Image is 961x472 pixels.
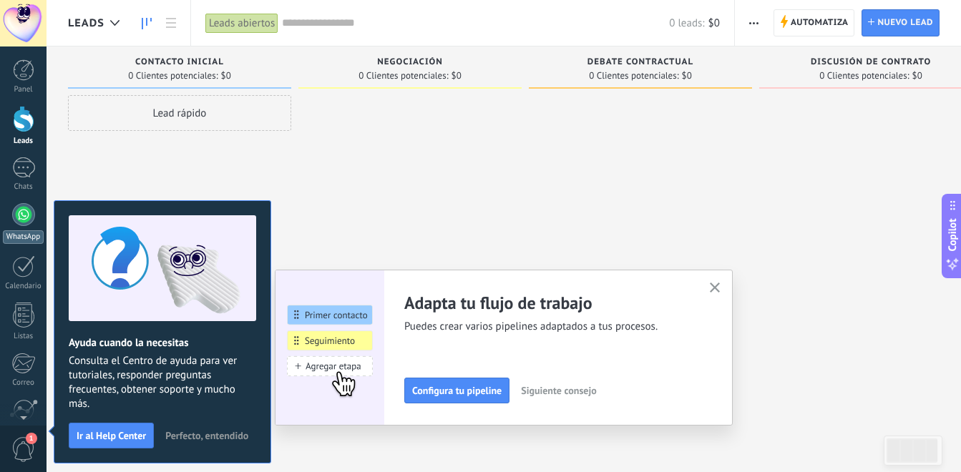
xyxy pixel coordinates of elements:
a: Automatiza [774,9,855,36]
span: $0 [452,72,462,80]
span: 0 Clientes potenciales: [358,72,448,80]
span: Automatiza [791,10,849,36]
button: Configura tu pipeline [404,378,509,403]
h2: Ayuda cuando la necesitas [69,336,256,350]
span: 0 Clientes potenciales: [128,72,218,80]
a: Nuevo lead [862,9,940,36]
h2: Adapta tu flujo de trabajo [404,292,692,314]
a: Leads [135,9,159,37]
span: Configura tu pipeline [412,385,502,395]
span: $0 [912,72,922,80]
span: $0 [708,16,720,30]
button: Siguiente consejo [514,380,603,401]
button: Más [743,9,764,36]
span: Leads [68,16,104,30]
span: Contacto inicial [135,57,224,67]
div: Leads [3,137,44,146]
span: 1 [26,433,37,444]
span: Ir al Help Center [77,431,146,441]
span: $0 [221,72,231,80]
span: Copilot [945,219,960,252]
a: Lista [159,9,183,37]
span: Puedes crear varios pipelines adaptados a tus procesos. [404,320,692,334]
div: Lead rápido [68,95,291,131]
div: WhatsApp [3,230,44,244]
span: Consulta el Centro de ayuda para ver tutoriales, responder preguntas frecuentes, obtener soporte ... [69,354,256,411]
span: Negociación [377,57,443,67]
div: Correo [3,378,44,388]
div: Panel [3,85,44,94]
button: Ir al Help Center [69,423,154,448]
span: 0 Clientes potenciales: [819,72,909,80]
span: 0 Clientes potenciales: [589,72,678,80]
div: Debate contractual [536,57,745,69]
div: Listas [3,332,44,341]
button: Perfecto, entendido [159,425,255,446]
div: Negociación [306,57,514,69]
span: 0 leads: [669,16,704,30]
span: Discusión de contrato [811,57,931,67]
span: Siguiente consejo [521,385,596,395]
div: Chats [3,182,44,192]
span: Perfecto, entendido [165,431,248,441]
div: Calendario [3,282,44,291]
span: Debate contractual [587,57,693,67]
span: $0 [682,72,692,80]
div: Leads abiertos [205,13,278,34]
span: Nuevo lead [877,10,933,36]
div: Contacto inicial [75,57,284,69]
